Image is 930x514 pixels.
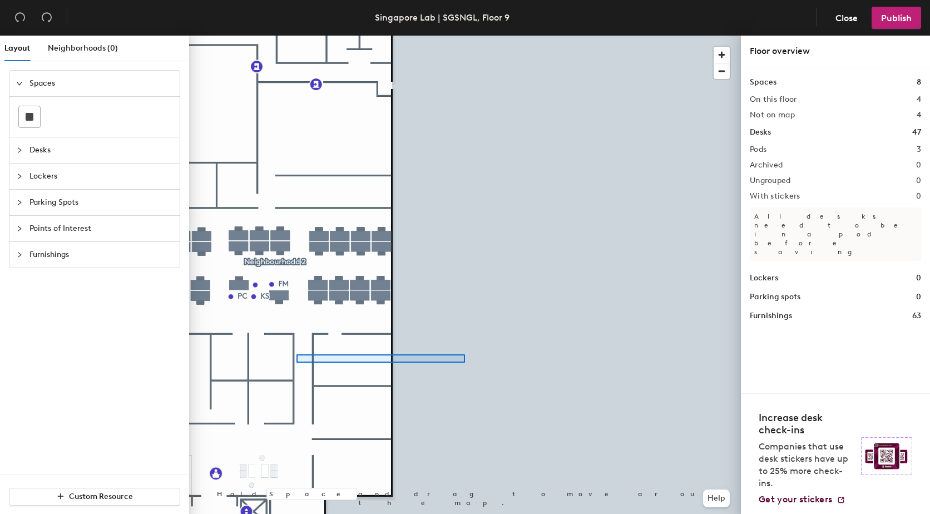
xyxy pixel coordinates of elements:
span: Custom Resource [69,492,133,501]
span: collapsed [16,199,23,206]
h2: On this floor [750,95,797,104]
span: Get your stickers [759,494,832,505]
h1: 0 [916,272,921,284]
button: Help [703,490,730,507]
span: Close [835,13,858,23]
h2: 3 [917,145,921,154]
span: collapsed [16,225,23,232]
button: Close [826,7,867,29]
span: collapsed [16,173,23,180]
span: Layout [4,43,30,53]
h1: 0 [916,291,921,303]
span: Points of Interest [29,216,173,241]
span: expanded [16,80,23,87]
span: Neighborhoods (0) [48,43,118,53]
span: Desks [29,137,173,163]
p: All desks need to be in a pod before saving [750,207,921,261]
span: Lockers [29,164,173,189]
h1: Parking spots [750,291,800,303]
button: Undo (⌘ + Z) [9,7,31,29]
img: Sticker logo [861,437,912,475]
h1: 63 [912,310,921,322]
h1: Lockers [750,272,778,284]
span: collapsed [16,251,23,258]
span: Publish [881,13,912,23]
h2: 0 [916,192,921,201]
h2: Archived [750,161,783,170]
h1: 8 [917,76,921,88]
h2: 4 [917,111,921,120]
h1: 47 [912,126,921,139]
span: collapsed [16,147,23,154]
h1: Spaces [750,76,776,88]
h4: Increase desk check-ins [759,412,854,436]
h1: Desks [750,126,771,139]
p: Companies that use desk stickers have up to 25% more check-ins. [759,441,854,490]
h2: 0 [916,176,921,185]
button: Publish [872,7,921,29]
h2: With stickers [750,192,800,201]
button: Custom Resource [9,488,180,506]
button: Redo (⌘ + ⇧ + Z) [36,7,58,29]
h2: Pods [750,145,766,154]
span: Furnishings [29,242,173,268]
h2: 4 [917,95,921,104]
h2: Not on map [750,111,795,120]
h2: Ungrouped [750,176,791,185]
h2: 0 [916,161,921,170]
span: Spaces [29,71,173,96]
span: Parking Spots [29,190,173,215]
div: Singapore Lab | SGSNGL, Floor 9 [375,11,509,24]
div: Floor overview [750,45,921,58]
h1: Furnishings [750,310,792,322]
a: Get your stickers [759,494,845,505]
